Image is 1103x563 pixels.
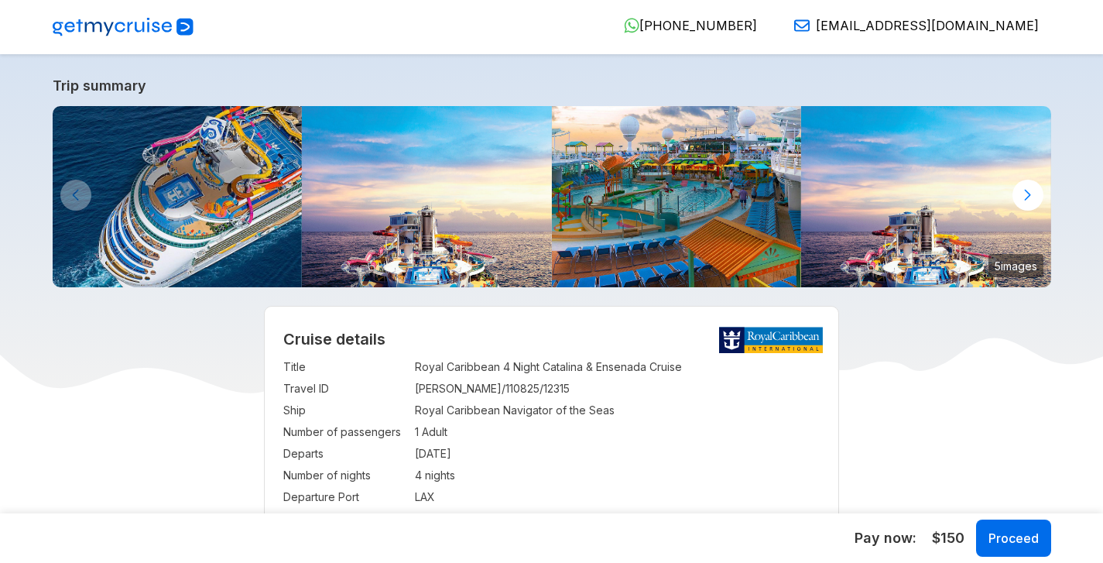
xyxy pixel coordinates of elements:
img: navigator-of-the-seas-pool-sunset.jpg [552,106,802,287]
span: $150 [932,528,964,548]
td: Royal Caribbean Navigator of the Seas [415,400,820,421]
img: navigator-of-the-seas-sailing-ocean-sunset.jpg [801,106,1051,287]
td: [DATE] [415,443,820,465]
td: Departure Port [283,486,407,508]
td: : [407,356,415,378]
td: Ship [283,400,407,421]
td: : [407,443,415,465]
td: : [407,486,415,508]
img: navigator-of-the-seas-sailing-ocean-sunset.jpg [302,106,552,287]
button: Proceed [976,520,1051,557]
a: [EMAIL_ADDRESS][DOMAIN_NAME] [782,18,1039,33]
small: 5 images [988,254,1043,277]
td: 4 nights [415,465,820,486]
td: : [407,465,415,486]
td: Number of nights [283,465,407,486]
img: navigator-of-the-seas-aft-aerial-slides-hero.jpg [53,106,303,287]
h2: Cruise details [283,330,820,348]
td: Royal Caribbean 4 Night Catalina & Ensenada Cruise [415,356,820,378]
td: 1 Adult [415,421,820,443]
td: [PERSON_NAME]/110825/12315 [415,378,820,400]
td: : [407,421,415,443]
a: [PHONE_NUMBER] [611,18,757,33]
td: : [407,378,415,400]
img: WhatsApp [624,18,639,33]
a: Trip summary [53,77,1051,94]
td: : [407,400,415,421]
span: [EMAIL_ADDRESS][DOMAIN_NAME] [816,18,1039,33]
h5: Pay now: [855,529,916,548]
td: Departs [283,443,407,465]
td: LAX [415,486,820,508]
td: Travel ID [283,378,407,400]
span: [PHONE_NUMBER] [639,18,757,33]
td: Number of passengers [283,421,407,443]
td: Title [283,356,407,378]
img: Email [794,18,810,33]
